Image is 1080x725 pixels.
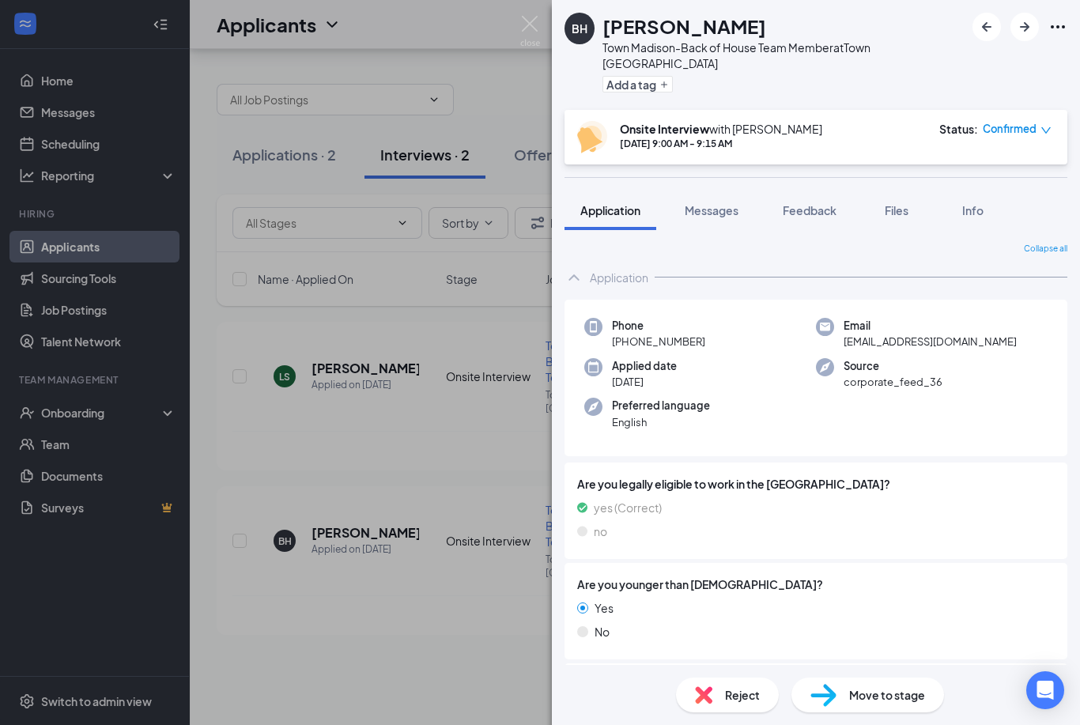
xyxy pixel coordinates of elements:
span: Yes [595,599,614,617]
span: [EMAIL_ADDRESS][DOMAIN_NAME] [844,334,1017,349]
span: [DATE] [612,374,677,390]
span: Confirmed [983,121,1037,137]
button: ArrowRight [1010,13,1039,41]
div: Town Madison-Back of House Team Member at Town [GEOGRAPHIC_DATA] [602,40,965,71]
span: Application [580,203,640,217]
span: Files [885,203,908,217]
svg: ArrowLeftNew [977,17,996,36]
span: Source [844,358,942,374]
span: Info [962,203,984,217]
h1: [PERSON_NAME] [602,13,766,40]
div: BH [572,21,587,36]
b: Onsite Interview [620,122,709,136]
svg: ArrowRight [1015,17,1034,36]
button: ArrowLeftNew [972,13,1001,41]
svg: ChevronUp [565,268,583,287]
span: No [595,623,610,640]
span: corporate_feed_36 [844,374,942,390]
span: Reject [725,686,760,704]
span: no [594,523,607,540]
svg: Plus [659,80,669,89]
div: [DATE] 9:00 AM - 9:15 AM [620,137,822,150]
span: Move to stage [849,686,925,704]
span: Applied date [612,358,677,374]
span: Are you legally eligible to work in the [GEOGRAPHIC_DATA]? [577,475,1055,493]
span: Phone [612,318,705,334]
div: Open Intercom Messenger [1026,671,1064,709]
span: Collapse all [1024,243,1067,255]
span: Are you younger than [DEMOGRAPHIC_DATA]? [577,576,823,593]
div: Application [590,270,648,285]
span: English [612,414,710,430]
span: Preferred language [612,398,710,413]
span: down [1040,125,1052,136]
button: PlusAdd a tag [602,76,673,93]
span: Email [844,318,1017,334]
span: Feedback [783,203,836,217]
span: yes (Correct) [594,499,662,516]
span: Messages [685,203,738,217]
svg: Ellipses [1048,17,1067,36]
span: [PHONE_NUMBER] [612,334,705,349]
div: with [PERSON_NAME] [620,121,822,137]
div: Status : [939,121,978,137]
